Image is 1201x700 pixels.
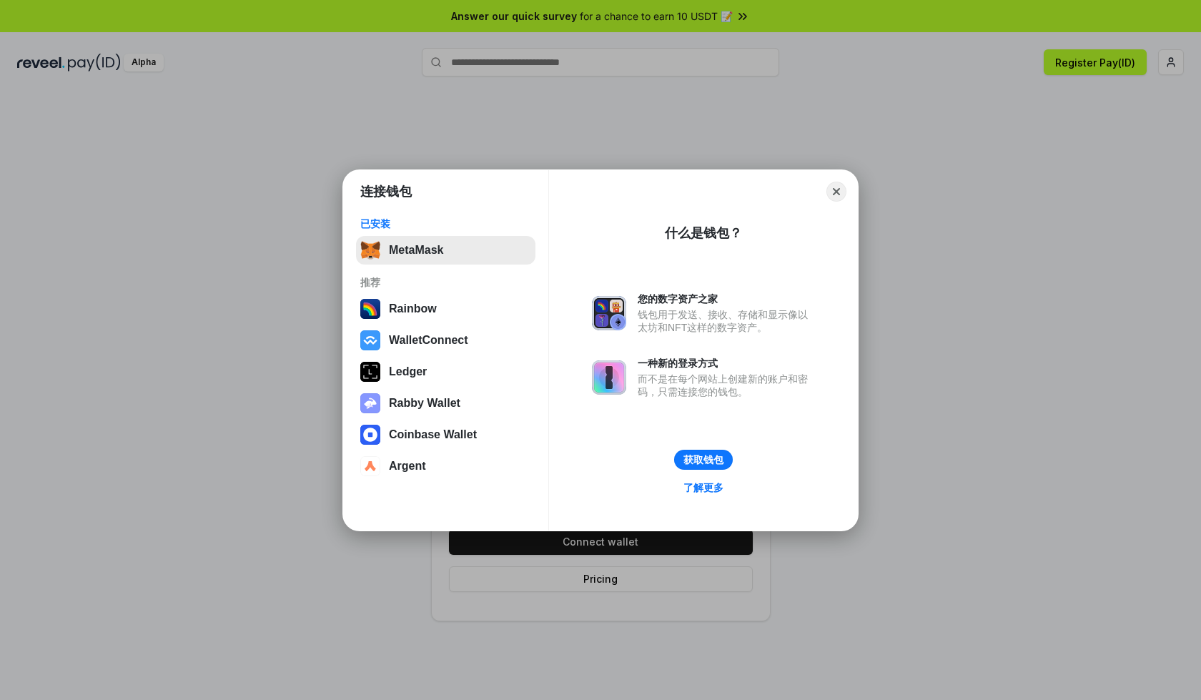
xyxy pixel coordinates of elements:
[389,302,437,315] div: Rainbow
[389,334,468,347] div: WalletConnect
[356,452,535,480] button: Argent
[356,420,535,449] button: Coinbase Wallet
[592,360,626,395] img: svg+xml,%3Csvg%20xmlns%3D%22http%3A%2F%2Fwww.w3.org%2F2000%2Fsvg%22%20fill%3D%22none%22%20viewBox...
[360,456,380,476] img: svg+xml,%3Csvg%20width%3D%2228%22%20height%3D%2228%22%20viewBox%3D%220%200%2028%2028%22%20fill%3D...
[674,450,733,470] button: 获取钱包
[638,292,815,305] div: 您的数字资产之家
[638,373,815,398] div: 而不是在每个网站上创建新的账户和密码，只需连接您的钱包。
[638,308,815,334] div: 钱包用于发送、接收、存储和显示像以太坊和NFT这样的数字资产。
[592,296,626,330] img: svg+xml,%3Csvg%20xmlns%3D%22http%3A%2F%2Fwww.w3.org%2F2000%2Fsvg%22%20fill%3D%22none%22%20viewBox...
[356,236,535,265] button: MetaMask
[360,276,531,289] div: 推荐
[360,330,380,350] img: svg+xml,%3Csvg%20width%3D%2228%22%20height%3D%2228%22%20viewBox%3D%220%200%2028%2028%22%20fill%3D...
[389,244,443,257] div: MetaMask
[356,295,535,323] button: Rainbow
[389,460,426,473] div: Argent
[675,478,732,497] a: 了解更多
[683,481,723,494] div: 了解更多
[356,358,535,386] button: Ledger
[389,397,460,410] div: Rabby Wallet
[389,428,477,441] div: Coinbase Wallet
[389,365,427,378] div: Ledger
[683,453,723,466] div: 获取钱包
[665,225,742,242] div: 什么是钱包？
[360,362,380,382] img: svg+xml,%3Csvg%20xmlns%3D%22http%3A%2F%2Fwww.w3.org%2F2000%2Fsvg%22%20width%3D%2228%22%20height%3...
[360,183,412,200] h1: 连接钱包
[826,182,846,202] button: Close
[360,393,380,413] img: svg+xml,%3Csvg%20xmlns%3D%22http%3A%2F%2Fwww.w3.org%2F2000%2Fsvg%22%20fill%3D%22none%22%20viewBox...
[638,357,815,370] div: 一种新的登录方式
[356,326,535,355] button: WalletConnect
[360,299,380,319] img: svg+xml,%3Csvg%20width%3D%22120%22%20height%3D%22120%22%20viewBox%3D%220%200%20120%20120%22%20fil...
[356,389,535,418] button: Rabby Wallet
[360,425,380,445] img: svg+xml,%3Csvg%20width%3D%2228%22%20height%3D%2228%22%20viewBox%3D%220%200%2028%2028%22%20fill%3D...
[360,240,380,260] img: svg+xml,%3Csvg%20fill%3D%22none%22%20height%3D%2233%22%20viewBox%3D%220%200%2035%2033%22%20width%...
[360,217,531,230] div: 已安装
